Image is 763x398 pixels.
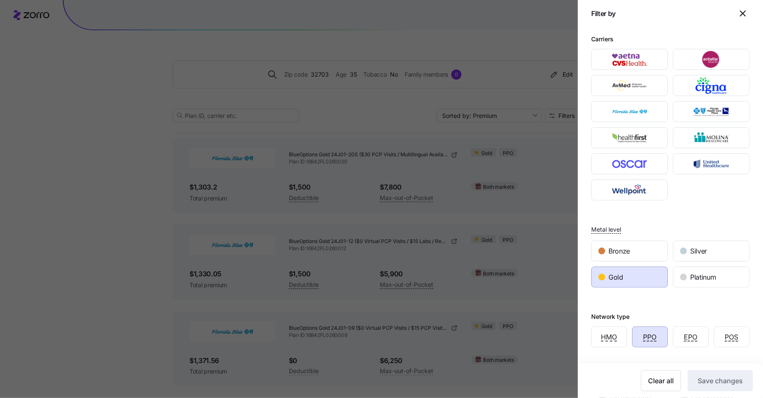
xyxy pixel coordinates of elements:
[725,332,739,342] span: POS
[680,103,742,120] img: Florida Health Care Plans
[680,77,742,94] img: Cigna Healthcare
[591,225,621,234] span: Metal level
[680,155,742,172] img: UnitedHealthcare
[608,272,623,283] span: Gold
[591,35,614,44] div: Carriers
[608,246,630,256] span: Bronze
[601,332,617,342] span: HMO
[680,51,742,68] img: Ambetter
[643,332,657,342] span: PPO
[591,312,630,321] div: Network type
[599,155,661,172] img: Oscar
[599,103,661,120] img: Florida Blue
[599,182,661,198] img: Wellpoint
[599,129,661,146] img: Health First Health Plans
[680,129,742,146] img: Molina
[690,246,707,256] span: Silver
[698,376,743,386] span: Save changes
[641,370,681,391] button: Clear all
[599,77,661,94] img: AvMed
[684,332,698,342] span: EPO
[591,9,729,18] h1: Filter by
[688,370,753,391] button: Save changes
[690,272,716,283] span: Platinum
[599,51,661,68] img: Aetna CVS Health
[648,376,674,386] span: Clear all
